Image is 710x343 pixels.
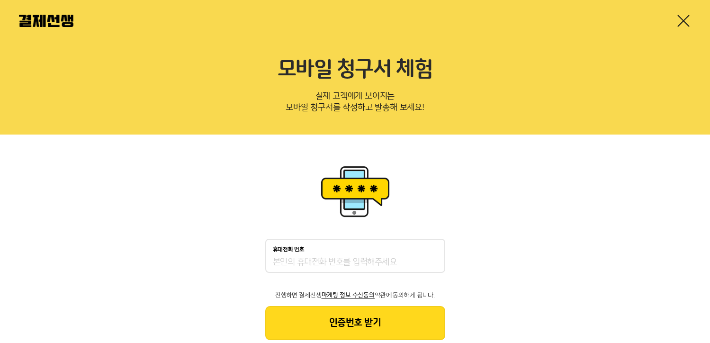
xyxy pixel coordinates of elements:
h2: 모바일 청구서 체험 [19,57,691,82]
p: 휴대전화 번호 [273,246,305,253]
img: 결제선생 [19,15,73,27]
img: 휴대폰인증 이미지 [317,163,393,220]
p: 진행하면 결제선생 약관에 동의하게 됩니다. [265,292,445,298]
span: 마케팅 정보 수신동의 [322,292,375,298]
button: 인증번호 받기 [265,306,445,340]
input: 휴대전화 번호 [273,257,438,268]
p: 실제 고객에게 보여지는 모바일 청구서를 작성하고 발송해 보세요! [19,88,691,119]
